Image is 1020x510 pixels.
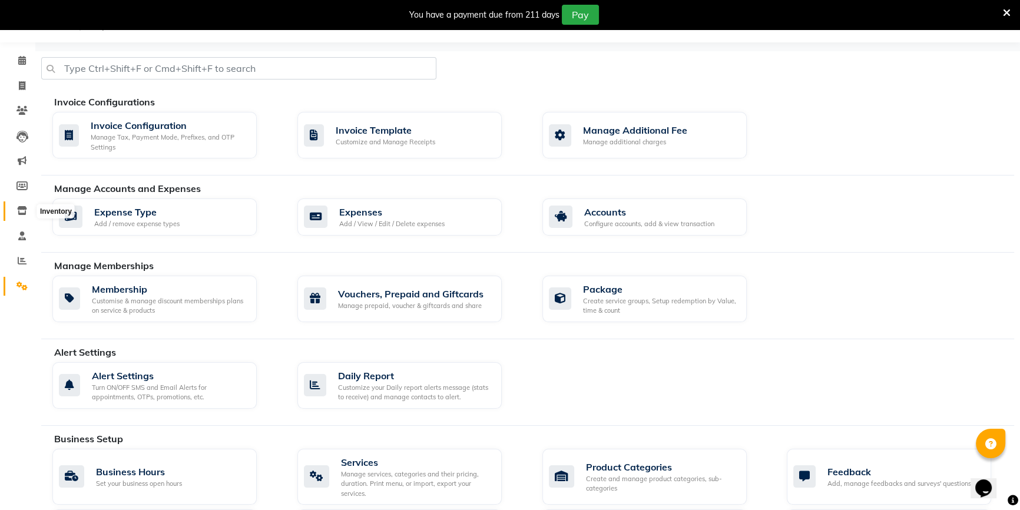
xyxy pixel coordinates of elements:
[583,137,687,147] div: Manage additional charges
[339,219,445,229] div: Add / View / Edit / Delete expenses
[827,479,971,489] div: Add, manage feedbacks and surveys' questions
[338,287,483,301] div: Vouchers, Prepaid and Giftcards
[52,198,280,236] a: Expense TypeAdd / remove expense types
[94,205,180,219] div: Expense Type
[52,362,280,409] a: Alert SettingsTurn ON/OFF SMS and Email Alerts for appointments, OTPs, promotions, etc.
[542,198,770,236] a: AccountsConfigure accounts, add & view transaction
[92,282,247,296] div: Membership
[542,449,770,505] a: Product CategoriesCreate and manage product categories, sub-categories
[336,137,435,147] div: Customize and Manage Receipts
[409,9,559,21] div: You have a payment due from 211 days
[52,112,280,158] a: Invoice ConfigurationManage Tax, Payment Mode, Prefixes, and OTP Settings
[297,449,525,505] a: ServicesManage services, categories and their pricing, duration. Print menu, or import, export yo...
[92,296,247,316] div: Customise & manage discount memberships plans on service & products
[586,460,737,474] div: Product Categories
[584,205,714,219] div: Accounts
[787,449,1014,505] a: FeedbackAdd, manage feedbacks and surveys' questions
[92,383,247,402] div: Turn ON/OFF SMS and Email Alerts for appointments, OTPs, promotions, etc.
[96,479,182,489] div: Set your business open hours
[336,123,435,137] div: Invoice Template
[52,449,280,505] a: Business HoursSet your business open hours
[297,198,525,236] a: ExpensesAdd / View / Edit / Delete expenses
[91,118,247,133] div: Invoice Configuration
[338,301,483,311] div: Manage prepaid, voucher & giftcards and share
[91,133,247,152] div: Manage Tax, Payment Mode, Prefixes, and OTP Settings
[971,463,1008,498] iframe: chat widget
[338,369,492,383] div: Daily Report
[583,123,687,137] div: Manage Additional Fee
[339,205,445,219] div: Expenses
[297,276,525,322] a: Vouchers, Prepaid and GiftcardsManage prepaid, voucher & giftcards and share
[542,276,770,322] a: PackageCreate service groups, Setup redemption by Value, time & count
[583,296,737,316] div: Create service groups, Setup redemption by Value, time & count
[92,369,247,383] div: Alert Settings
[562,5,599,25] button: Pay
[338,383,492,402] div: Customize your Daily report alerts message (stats to receive) and manage contacts to alert.
[586,474,737,494] div: Create and manage product categories, sub-categories
[297,112,525,158] a: Invoice TemplateCustomize and Manage Receipts
[297,362,525,409] a: Daily ReportCustomize your Daily report alerts message (stats to receive) and manage contacts to ...
[341,455,492,469] div: Services
[583,282,737,296] div: Package
[341,469,492,499] div: Manage services, categories and their pricing, duration. Print menu, or import, export your servi...
[52,276,280,322] a: MembershipCustomise & manage discount memberships plans on service & products
[584,219,714,229] div: Configure accounts, add & view transaction
[542,112,770,158] a: Manage Additional FeeManage additional charges
[37,204,75,218] div: Inventory
[827,465,971,479] div: Feedback
[94,219,180,229] div: Add / remove expense types
[41,57,436,80] input: Type Ctrl+Shift+F or Cmd+Shift+F to search
[96,465,182,479] div: Business Hours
